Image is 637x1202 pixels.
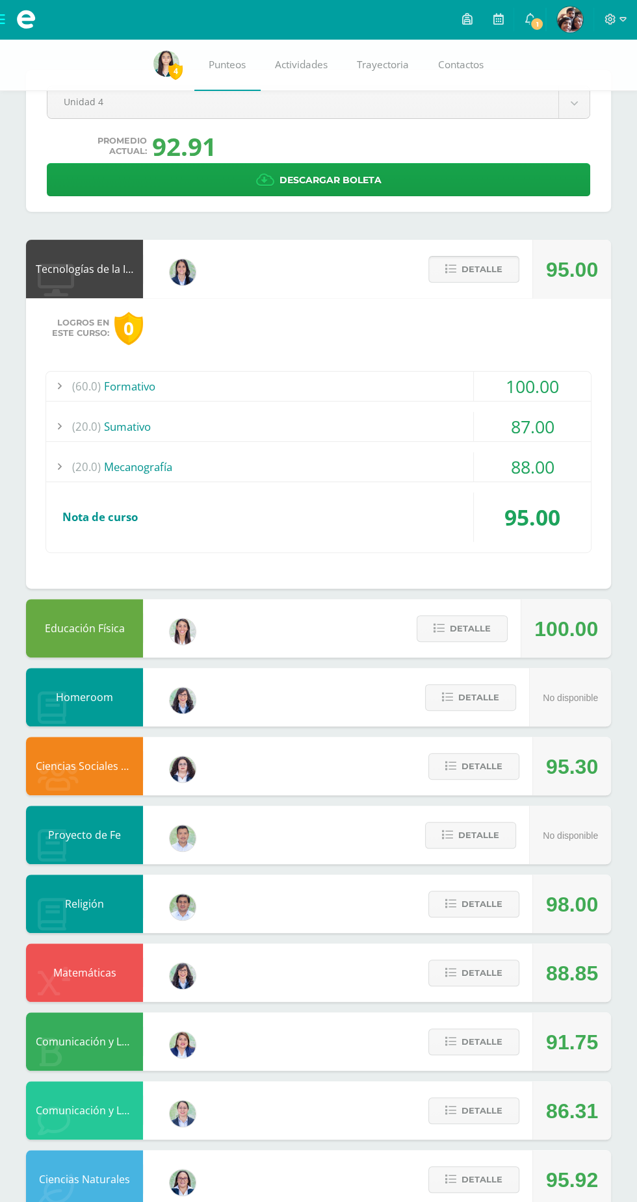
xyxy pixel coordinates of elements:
[546,944,598,1003] div: 88.85
[170,687,196,713] img: 01c6c64f30021d4204c203f22eb207bb.png
[170,894,196,920] img: f767cae2d037801592f2ba1a5db71a2a.png
[428,256,519,283] button: Detalle
[530,17,544,31] span: 1
[170,1101,196,1127] img: bdeda482c249daf2390eb3a441c038f2.png
[474,372,591,401] div: 100.00
[26,1081,143,1140] div: Comunicación y Lenguaje Inglés
[546,1082,598,1140] div: 86.31
[170,259,196,285] img: 7489ccb779e23ff9f2c3e89c21f82ed0.png
[461,257,502,281] span: Detalle
[26,875,143,933] div: Religión
[474,492,591,542] div: 95.00
[461,1030,502,1054] span: Detalle
[458,685,499,710] span: Detalle
[52,318,109,339] span: Logros en este curso:
[26,943,143,1002] div: Matemáticas
[461,1099,502,1123] span: Detalle
[72,452,101,481] span: (20.0)
[428,753,519,780] button: Detalle
[26,668,143,726] div: Homeroom
[546,1013,598,1071] div: 91.75
[26,240,143,298] div: Tecnologías de la Información y Comunicación: Computación
[425,822,516,849] button: Detalle
[425,684,516,711] button: Detalle
[26,1012,143,1071] div: Comunicación y Lenguaje Idioma Español
[170,825,196,851] img: 585d333ccf69bb1c6e5868c8cef08dba.png
[170,756,196,782] img: ba02aa29de7e60e5f6614f4096ff8928.png
[543,693,598,703] span: No disponible
[47,163,590,196] a: Descargar boleta
[46,412,591,441] div: Sumativo
[428,1029,519,1055] button: Detalle
[153,51,179,77] img: 403bb2e11fc21245f63eedc37d9b59df.png
[474,412,591,441] div: 87.00
[461,1168,502,1192] span: Detalle
[72,372,101,401] span: (60.0)
[543,830,598,841] span: No disponible
[170,1170,196,1196] img: 571966f00f586896050bf2f129d9ef0a.png
[450,617,491,641] span: Detalle
[424,39,499,91] a: Contactos
[557,6,583,32] img: 2888544038d106339d2fbd494f6dd41f.png
[428,1097,519,1124] button: Detalle
[152,129,216,163] div: 92.91
[170,1032,196,1058] img: 97caf0f34450839a27c93473503a1ec1.png
[114,312,143,345] div: 0
[534,600,598,658] div: 100.00
[275,58,328,71] span: Actividades
[46,452,591,481] div: Mecanografía
[546,875,598,934] div: 98.00
[97,136,147,157] span: Promedio actual:
[417,615,508,642] button: Detalle
[194,39,261,91] a: Punteos
[62,509,138,524] span: Nota de curso
[357,58,409,71] span: Trayectoria
[438,58,484,71] span: Contactos
[279,164,382,196] span: Descargar boleta
[26,599,143,658] div: Educación Física
[46,372,591,401] div: Formativo
[170,619,196,645] img: 68dbb99899dc55733cac1a14d9d2f825.png
[428,1166,519,1193] button: Detalle
[461,961,502,985] span: Detalle
[72,412,101,441] span: (20.0)
[261,39,343,91] a: Actividades
[209,58,246,71] span: Punteos
[546,737,598,796] div: 95.30
[458,823,499,847] span: Detalle
[168,63,183,79] span: 4
[343,39,424,91] a: Trayectoria
[26,737,143,795] div: Ciencias Sociales y Formación Ciudadana
[47,86,590,118] a: Unidad 4
[461,892,502,916] span: Detalle
[64,86,542,117] span: Unidad 4
[461,754,502,778] span: Detalle
[170,963,196,989] img: 01c6c64f30021d4204c203f22eb207bb.png
[428,891,519,917] button: Detalle
[474,452,591,481] div: 88.00
[428,960,519,986] button: Detalle
[546,240,598,299] div: 95.00
[26,806,143,864] div: Proyecto de Fe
